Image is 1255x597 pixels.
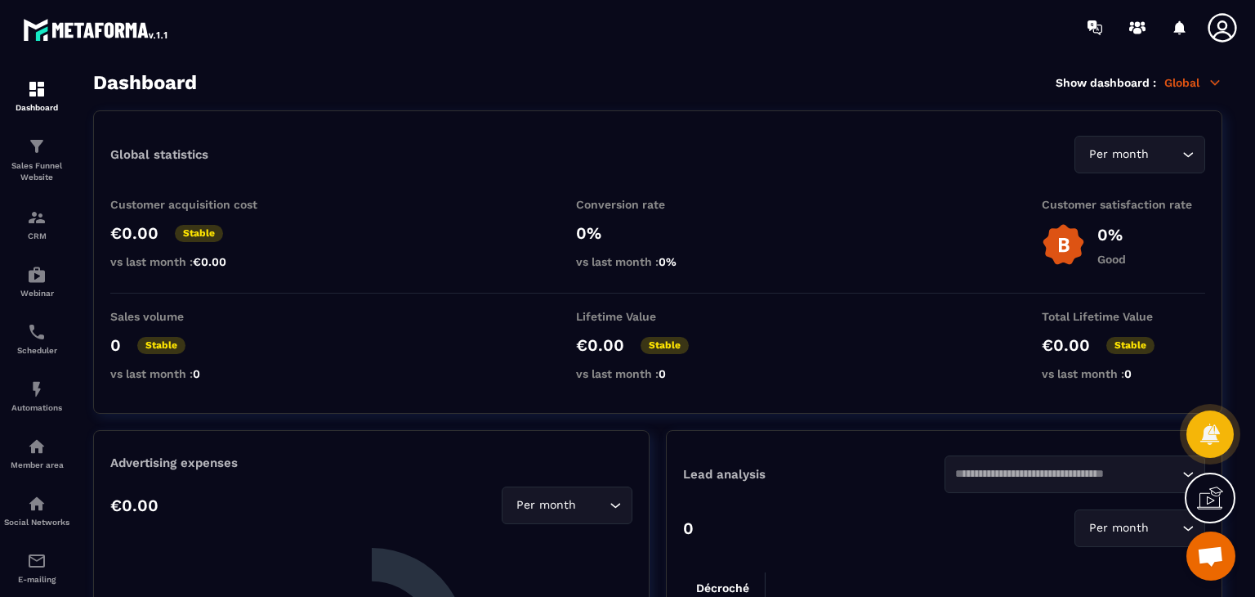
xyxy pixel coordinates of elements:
[193,367,200,380] span: 0
[110,223,159,243] p: €0.00
[659,367,666,380] span: 0
[1152,146,1178,164] input: Search for option
[1074,509,1205,547] div: Search for option
[4,460,69,469] p: Member area
[1042,223,1085,267] img: b-badge-o.b3b20ee6.svg
[4,482,69,539] a: social-networksocial-networkSocial Networks
[4,67,69,124] a: formationformationDashboard
[110,335,121,355] p: 0
[659,255,677,268] span: 0%
[193,255,226,268] span: €0.00
[4,424,69,482] a: automationsautomationsMember area
[27,437,47,456] img: automations
[110,255,274,268] p: vs last month :
[110,496,159,515] p: €0.00
[27,208,47,227] img: formation
[27,137,47,156] img: formation
[4,103,69,112] p: Dashboard
[576,335,624,355] p: €0.00
[4,253,69,310] a: automationsautomationsWebinar
[4,195,69,253] a: formationformationCRM
[4,346,69,355] p: Scheduler
[4,539,69,596] a: emailemailE-mailing
[110,456,632,470] p: Advertising expenses
[27,551,47,571] img: email
[576,367,739,380] p: vs last month :
[955,465,1179,483] input: Search for option
[576,198,739,211] p: Conversion rate
[110,367,274,380] p: vs last month :
[1042,367,1205,380] p: vs last month :
[576,310,739,323] p: Lifetime Value
[23,15,170,44] img: logo
[27,494,47,514] img: social-network
[4,124,69,195] a: formationformationSales Funnel Website
[1085,146,1152,164] span: Per month
[1042,335,1090,355] p: €0.00
[27,265,47,285] img: automations
[1074,136,1205,173] div: Search for option
[4,403,69,412] p: Automations
[1152,519,1178,537] input: Search for option
[110,147,208,162] p: Global statistics
[175,225,223,242] p: Stable
[93,71,197,94] h3: Dashboard
[576,255,739,268] p: vs last month :
[4,367,69,424] a: automationsautomationsAutomations
[579,496,605,514] input: Search for option
[4,310,69,367] a: schedulerschedulerScheduler
[4,160,69,183] p: Sales Funnel Website
[27,379,47,399] img: automations
[110,198,274,211] p: Customer acquisition cost
[4,575,69,584] p: E-mailing
[1085,519,1152,537] span: Per month
[1042,198,1205,211] p: Customer satisfaction rate
[641,337,689,354] p: Stable
[1097,225,1126,245] p: 0%
[512,496,579,514] span: Per month
[502,487,632,524] div: Search for option
[683,467,945,482] p: Lead analysis
[4,518,69,527] p: Social Networks
[27,79,47,99] img: formation
[110,310,274,323] p: Sales volume
[1056,76,1156,89] p: Show dashboard :
[1164,75,1222,90] p: Global
[1097,253,1126,266] p: Good
[1106,337,1155,354] p: Stable
[4,289,69,298] p: Webinar
[945,456,1206,493] div: Search for option
[576,223,739,243] p: 0%
[4,231,69,240] p: CRM
[1124,367,1132,380] span: 0
[27,322,47,342] img: scheduler
[683,518,694,538] p: 0
[137,337,185,354] p: Stable
[1042,310,1205,323] p: Total Lifetime Value
[696,581,749,595] tspan: Décroché
[1186,532,1235,581] a: Open chat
